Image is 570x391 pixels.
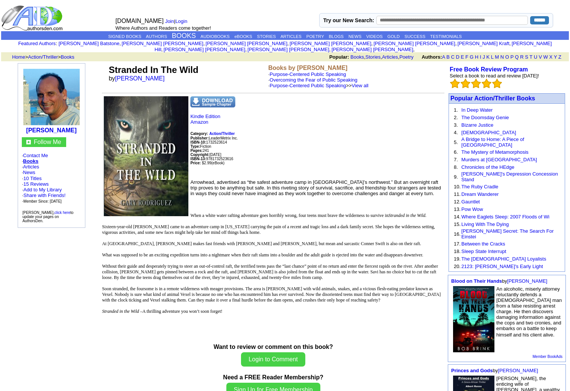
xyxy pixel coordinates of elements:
a: [PERSON_NAME] Kraft [458,41,509,46]
a: [PERSON_NAME] [507,278,547,284]
a: click here [55,211,70,215]
font: [DATE] [209,153,221,157]
a: Home [12,54,25,60]
font: $2.99 [202,161,211,165]
font: · >> [268,83,368,88]
a: Purpose-Centered Public Speaking [270,83,346,88]
font: (eBook) [211,161,224,165]
a: BLOGS [329,34,344,39]
p: A thrilling adventure you won’t soon forget! [102,309,444,314]
a: Stories [365,54,381,60]
a: Add to My Library [23,187,62,192]
font: : [18,41,57,46]
img: gc.jpg [26,140,31,144]
a: [PERSON_NAME] [PERSON_NAME] [290,41,371,46]
a: U [534,54,537,60]
a: W [543,54,548,60]
a: VIDEOS [366,34,382,39]
a: [DEMOGRAPHIC_DATA] [461,130,516,135]
font: 9. [454,174,458,180]
a: T [529,54,532,60]
a: SIGNED BOOKS [108,34,141,39]
p: What was supposed to be an exciting expedition turns into a nightmare when their raft slams into ... [102,252,444,258]
a: Z [558,54,561,60]
b: Free Book Review Program [450,66,528,73]
p: At [GEOGRAPHIC_DATA], [PERSON_NAME] makes fast friends with [PERSON_NAME] and [PERSON_NAME], but ... [102,241,444,247]
font: > > [9,54,74,60]
a: View all [352,83,368,88]
a: Login [175,18,187,24]
a: BOOKS [172,32,196,39]
a: The Doomsday Genie [461,115,509,120]
i: Stranded in the Wild – [102,309,142,314]
a: AUDIOBOOKS [200,34,229,39]
font: Fiction [190,144,211,149]
a: Q [515,54,518,60]
a: NEWS [349,34,362,39]
font: 18. [454,249,461,254]
a: Sleep State Interrupt [461,249,506,254]
font: Follow Me [34,139,61,145]
img: logo_ad.gif [1,5,64,31]
a: C [451,54,454,60]
a: F [465,54,468,60]
a: Bizarre Justice [461,122,493,128]
a: Articles [23,164,39,170]
font: | [165,18,190,24]
a: P [510,54,513,60]
font: · [268,77,368,88]
a: M [495,54,499,60]
a: Popular Action/Thriller Books [450,95,535,102]
img: dnsample.png [190,96,235,108]
font: 19. [454,256,461,262]
a: ARTICLES [280,34,302,39]
p: When a white water rafting adventure goes horribly wrong, four teens must brave the wilderness to... [102,213,444,218]
a: Featured Authors [18,41,56,46]
font: 9781732523616 [190,157,233,161]
font: Member Since: [DATE] [23,199,62,203]
a: SUCCESS [405,34,426,39]
a: STORIES [257,34,276,39]
a: [PERSON_NAME] [PERSON_NAME] [247,47,329,52]
font: · · [22,176,66,204]
a: V [539,54,542,60]
font: 12. [454,199,461,205]
font: 2. [454,115,458,120]
a: AUTHORS [146,34,167,39]
font: 14. [454,214,461,220]
a: Kindle Edition [190,114,220,119]
a: Murders at [GEOGRAPHIC_DATA] [461,157,537,162]
a: G [470,54,473,60]
a: News [23,170,35,175]
a: O [505,54,509,60]
font: i [511,42,511,46]
b: Want to review or comment on this book? [214,344,333,350]
a: The Ruby Cradle [461,184,498,189]
font: An alcoholic, miserly attorney reluctantly defends a [DEMOGRAPHIC_DATA] man from a false resistin... [496,286,562,338]
font: 5. [454,139,458,145]
a: [PERSON_NAME] Batstone [59,41,120,46]
a: D [456,54,459,60]
a: The Mystery of Metamorphosis [461,149,528,155]
b: Books by [PERSON_NAME] [268,65,347,71]
a: Living With The Dying [461,221,509,227]
a: Books [23,158,38,164]
font: 13. [454,206,461,212]
a: eBOOKS [234,34,252,39]
b: Authors: [421,54,442,60]
a: Gauntlet [461,199,480,205]
a: Login to Comment [241,357,305,362]
font: , , , [329,54,568,60]
label: Try our New Search: [323,17,374,23]
b: Type: [190,144,200,149]
a: A [442,54,445,60]
font: 20. [454,264,461,269]
font: 15. [454,221,461,227]
font: Stranded In The Wild [109,65,198,75]
font: 16. [454,231,461,237]
img: bigemptystars.png [461,79,470,88]
a: 2123: [PERSON_NAME]'s Early Light [461,264,543,269]
a: H [475,54,478,60]
a: Books [61,54,74,60]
